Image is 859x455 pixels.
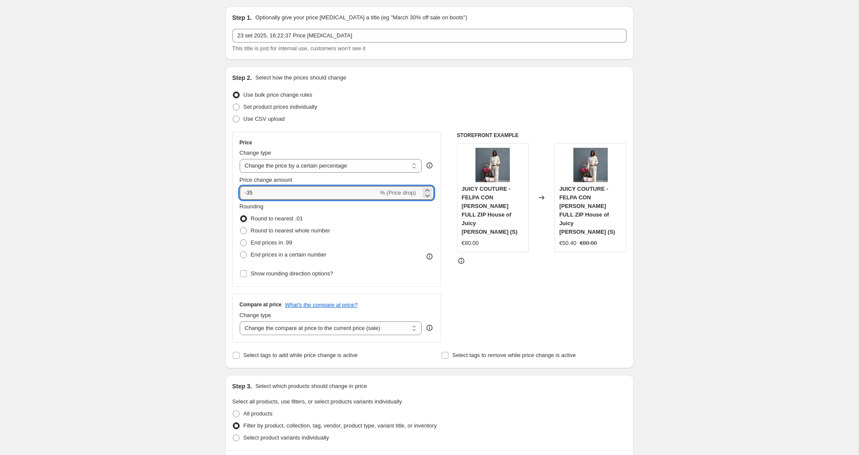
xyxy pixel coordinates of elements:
[232,382,252,391] h2: Step 3.
[462,239,479,247] div: €80.00
[475,148,510,182] img: 245941c7-f8d6-4ffb-b879-dcff4280dace_80x.jpg
[240,150,271,156] span: Change type
[559,239,576,247] div: €50.40
[240,203,264,210] span: Rounding
[251,227,330,234] span: Round to nearest whole number
[452,352,576,358] span: Select tags to remove while price change is active
[232,13,252,22] h2: Step 1.
[232,398,402,405] span: Select all products, use filters, or select products variants individually
[244,92,312,98] span: Use bulk price change rules
[251,215,303,222] span: Round to nearest .01
[425,161,434,170] div: help
[255,73,346,82] p: Select how the prices should change
[244,104,317,110] span: Set product prices individually
[462,186,518,235] span: JUICY COUTURE - FELPA CON [PERSON_NAME] FULL ZIP House of Juicy [PERSON_NAME] (S)
[573,148,608,182] img: 245941c7-f8d6-4ffb-b879-dcff4280dace_80x.jpg
[232,45,366,52] span: This title is just for internal use, customers won't see it
[380,189,416,196] span: % (Price drop)
[244,434,329,441] span: Select product variants individually
[240,186,378,200] input: -15
[559,186,615,235] span: JUICY COUTURE - FELPA CON [PERSON_NAME] FULL ZIP House of Juicy [PERSON_NAME] (S)
[457,132,627,139] h6: STOREFRONT EXAMPLE
[240,177,292,183] span: Price change amount
[244,116,285,122] span: Use CSV upload
[255,13,467,22] p: Optionally give your price [MEDICAL_DATA] a title (eg "March 30% off sale on boots")
[240,301,282,308] h3: Compare at price
[425,324,434,332] div: help
[251,239,292,246] span: End prices in .99
[244,352,358,358] span: Select tags to add while price change is active
[580,239,597,247] strike: €80.00
[232,73,252,82] h2: Step 2.
[251,270,333,277] span: Show rounding direction options?
[255,382,367,391] p: Select which products should change in price
[244,410,273,417] span: All products
[240,312,271,318] span: Change type
[232,29,627,43] input: 30% off holiday sale
[251,251,326,258] span: End prices in a certain number
[285,302,358,308] button: What's the compare at price?
[244,422,437,429] span: Filter by product, collection, tag, vendor, product type, variant title, or inventory
[240,139,252,146] h3: Price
